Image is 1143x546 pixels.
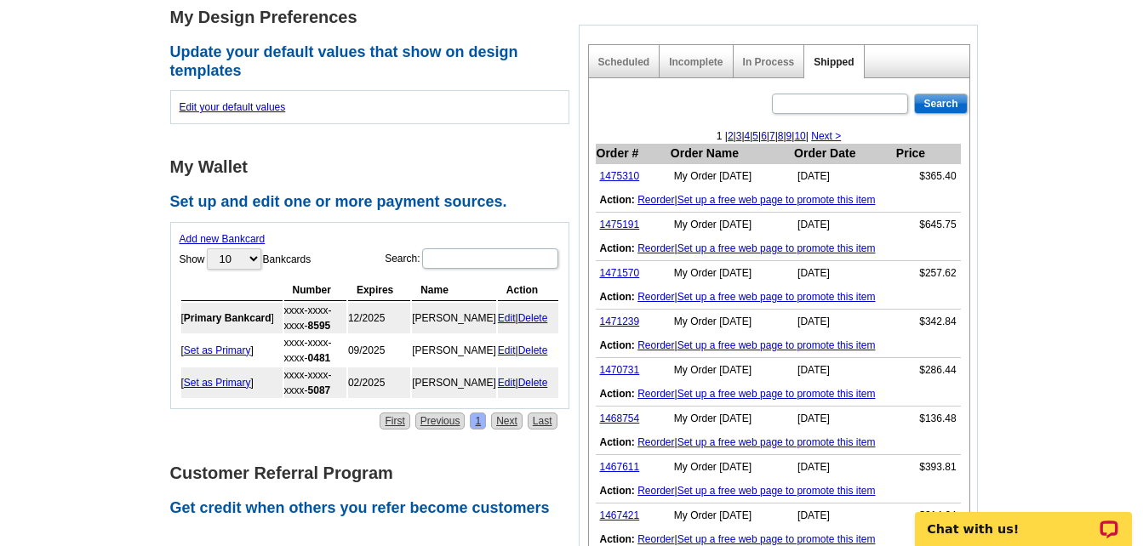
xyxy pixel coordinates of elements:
[677,436,876,448] a: Set up a free web page to promote this item
[677,388,876,400] a: Set up a free web page to promote this item
[348,280,410,301] th: Expires
[596,285,961,310] td: |
[170,193,579,212] h2: Set up and edit one or more payment sources.
[637,194,674,206] a: Reorder
[670,310,793,334] td: My Order [DATE]
[670,503,793,528] td: My Order [DATE]
[600,461,640,473] a: 1467611
[895,213,961,237] td: $645.75
[600,170,640,182] a: 1475310
[170,464,579,482] h1: Customer Referral Program
[793,261,895,286] td: [DATE]
[600,219,640,230] a: 1475191
[736,130,742,142] a: 3
[793,213,895,237] td: [DATE]
[786,130,792,142] a: 9
[596,144,670,164] th: Order #
[670,455,793,480] td: My Order [DATE]
[412,280,496,301] th: Name
[498,377,516,389] a: Edit
[895,261,961,286] td: $257.62
[793,407,895,431] td: [DATE]
[412,367,496,398] td: [PERSON_NAME]
[498,335,558,366] td: |
[181,303,283,333] td: [ ]
[778,130,784,142] a: 8
[793,358,895,383] td: [DATE]
[677,485,876,497] a: Set up a free web page to promote this item
[184,312,271,324] b: Primary Bankcard
[412,335,496,366] td: [PERSON_NAME]
[637,436,674,448] a: Reorder
[596,430,961,455] td: |
[498,280,558,301] th: Action
[794,130,805,142] a: 10
[385,247,559,270] label: Search:
[170,43,579,80] h2: Update your default values that show on design templates
[180,233,266,245] a: Add new Bankcard
[600,291,635,303] b: Action:
[793,164,895,189] td: [DATE]
[518,312,548,324] a: Delete
[284,367,346,398] td: xxxx-xxxx-xxxx-
[600,388,635,400] b: Action:
[637,291,674,303] a: Reorder
[498,312,516,324] a: Edit
[308,320,331,332] strong: 8595
[600,339,635,351] b: Action:
[498,367,558,398] td: |
[348,303,410,333] td: 12/2025
[470,412,486,429] a: 1
[184,344,251,356] a: Set as Primary
[793,144,895,164] th: Order Date
[895,358,961,383] td: $286.44
[677,291,876,303] a: Set up a free web page to promote this item
[180,247,311,271] label: Show Bankcards
[728,130,734,142] a: 2
[677,339,876,351] a: Set up a free web page to promote this item
[170,158,579,176] h1: My Wallet
[793,503,895,528] td: [DATE]
[811,130,841,142] a: Next >
[598,56,650,68] a: Scheduled
[422,248,558,269] input: Search:
[170,9,579,26] h1: My Design Preferences
[895,503,961,528] td: $314.64
[670,358,793,383] td: My Order [DATE]
[895,407,961,431] td: $136.48
[637,388,674,400] a: Reorder
[895,455,961,480] td: $393.81
[184,377,251,389] a: Set as Primary
[904,492,1143,546] iframe: LiveChat chat widget
[600,509,640,521] a: 1467421
[518,344,548,356] a: Delete
[491,412,523,429] a: Next
[600,267,640,279] a: 1471570
[596,479,961,503] td: |
[180,101,286,113] a: Edit your default values
[600,412,640,424] a: 1468754
[793,310,895,334] td: [DATE]
[170,499,579,518] h2: Get credit when others you refer become customers
[677,242,876,254] a: Set up a free web page to promote this item
[600,242,635,254] b: Action:
[761,130,767,142] a: 6
[207,248,261,270] select: ShowBankcards
[498,344,516,356] a: Edit
[380,412,409,429] a: First
[895,164,961,189] td: $365.40
[600,364,640,376] a: 1470731
[670,213,793,237] td: My Order [DATE]
[895,310,961,334] td: $342.84
[895,144,961,164] th: Price
[284,280,346,301] th: Number
[412,303,496,333] td: [PERSON_NAME]
[670,144,793,164] th: Order Name
[596,333,961,358] td: |
[814,56,854,68] a: Shipped
[670,164,793,189] td: My Order [DATE]
[415,412,466,429] a: Previous
[518,377,548,389] a: Delete
[637,339,674,351] a: Reorder
[308,384,331,396] strong: 5087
